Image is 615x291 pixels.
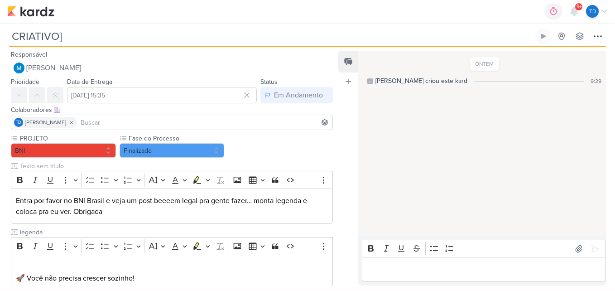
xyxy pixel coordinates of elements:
img: MARIANA MIRANDA [14,63,24,73]
div: 9:29 [591,77,601,85]
div: Editor toolbar [11,171,333,189]
label: Status [260,78,278,86]
div: Colaboradores [11,105,333,115]
div: [PERSON_NAME] criou este kard [375,76,467,86]
button: BNI [11,143,116,158]
label: PROJETO [19,134,116,143]
div: Editor editing area: main [362,257,606,282]
div: Thais de carvalho [586,5,599,18]
div: Editor toolbar [11,237,333,255]
div: Editor toolbar [362,240,606,257]
div: Thais de carvalho [14,118,23,127]
span: 9+ [577,3,581,10]
p: Td [589,7,596,15]
button: Finalizado [120,143,225,158]
input: Texto sem título [18,228,333,237]
input: Kard Sem Título [9,28,533,44]
button: [PERSON_NAME] [11,60,333,76]
label: Prioridade [11,78,39,86]
p: Entra por favor no BNI Brasil e veja um post beeeem legal pra gente fazer… monta legenda e coloca... [16,195,328,217]
div: Em Andamento [274,90,323,101]
button: Em Andamento [260,87,333,103]
span: [PERSON_NAME] [25,118,66,126]
div: Editor editing area: main [11,189,333,224]
input: Select a date [67,87,257,103]
label: Responsável [11,51,47,58]
label: Data de Entrega [67,78,112,86]
img: kardz.app [7,6,54,17]
span: [PERSON_NAME] [26,63,81,73]
p: Td [16,121,21,125]
input: Buscar [79,117,331,128]
input: Texto sem título [18,161,333,171]
div: Ligar relógio [540,33,547,40]
p: ⁠⁠⁠⁠⁠⁠⁠ 🚀 Você não precisa crescer sozinho! [16,262,328,284]
label: Fase do Processo [128,134,225,143]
